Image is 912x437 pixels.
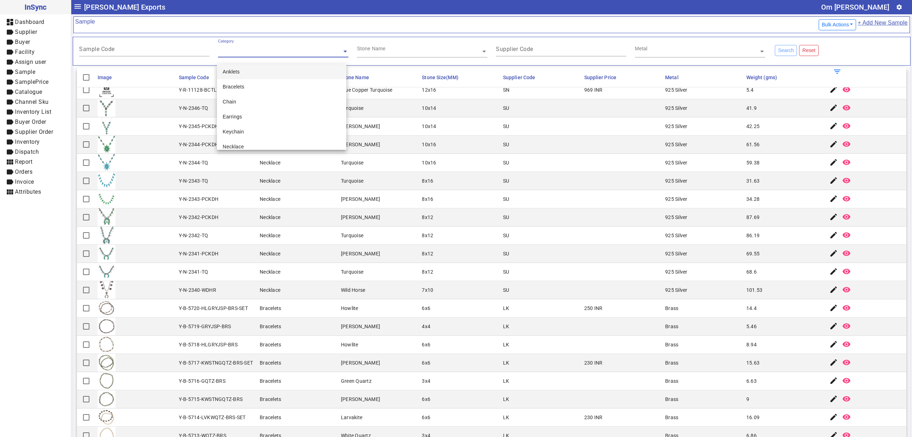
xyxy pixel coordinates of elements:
[842,413,851,421] mat-icon: remove_red_eye
[503,414,509,421] div: LK
[635,45,647,52] div: Metal
[665,232,688,239] div: 925 Silver
[15,78,49,85] span: SamplePrice
[15,108,51,115] span: Inventory List
[341,75,369,80] span: Stone Name
[6,148,14,156] mat-icon: label
[665,359,678,366] div: Brass
[503,377,509,385] div: LK
[260,195,280,203] div: Necklace
[179,359,253,366] div: Y-B-5717-KWSTNGQTZ-BRS-SET
[260,305,281,312] div: Bracelets
[829,140,838,148] mat-icon: edit
[746,141,760,148] div: 61.56
[6,168,14,176] mat-icon: label
[98,136,115,153] img: c4adb8e5-6a7c-4f45-91f3-bd82e4bdf606
[179,414,246,421] div: Y-B-5714-LVKWQTZ-BRS-SET
[422,214,433,221] div: 8x12
[179,305,248,312] div: Y-B-5720-HLGRYJSP-BRS-SET
[746,323,757,330] div: 5.46
[341,105,363,112] div: Turquoise
[842,285,851,294] mat-icon: remove_red_eye
[260,323,281,330] div: Bracelets
[799,45,819,56] button: Reset
[15,98,49,105] span: Channel Sku
[829,85,838,94] mat-icon: edit
[842,376,851,385] mat-icon: remove_red_eye
[6,188,14,196] mat-icon: view_module
[422,86,436,93] div: 12x16
[341,232,363,239] div: Turquoise
[503,214,509,221] div: SU
[260,377,281,385] div: Bracelets
[829,322,838,330] mat-icon: edit
[746,250,760,257] div: 69.55
[496,46,533,52] mat-label: Supplier Code
[6,1,65,13] span: InSync
[179,105,208,112] div: Y-N-2346-TQ
[842,122,851,130] mat-icon: remove_red_eye
[98,408,115,426] img: 23610ef9-a130-4e80-9b17-3d3350c16d7b
[829,122,838,130] mat-icon: edit
[665,286,688,294] div: 925 Silver
[829,249,838,258] mat-icon: edit
[98,299,115,317] img: 65d3b069-250e-4656-bddb-ff1517d91940
[746,396,749,403] div: 9
[503,323,509,330] div: LK
[179,250,219,257] div: Y-N-2341-PCKDH
[218,39,234,44] div: Category
[223,144,244,149] span: Necklace
[829,267,838,276] mat-icon: edit
[6,138,14,146] mat-icon: label
[341,305,358,312] div: Howlite
[746,414,760,421] div: 16.09
[746,159,760,166] div: 59.38
[665,341,678,348] div: Brass
[842,322,851,330] mat-icon: remove_red_eye
[15,88,42,95] span: Catalogue
[341,359,380,366] div: [PERSON_NAME]
[179,141,219,148] div: Y-N-2344-PCKDH
[98,154,115,172] img: 87017c72-c46a-498f-a13c-3a0bfe4ddf6c
[341,268,363,275] div: Turquoise
[422,123,436,130] div: 10x14
[842,304,851,312] mat-icon: remove_red_eye
[665,377,678,385] div: Brass
[829,376,838,385] mat-icon: edit
[15,19,45,25] span: Dashboard
[98,263,115,281] img: 5ec5f69e-0592-4792-8574-1bf2d9f53126
[15,128,53,135] span: Supplier Order
[503,141,509,148] div: SU
[98,172,115,190] img: 09d9a210-98e3-4a16-895b-f9517c9dc4a7
[357,45,385,52] div: Stone Name
[665,105,688,112] div: 925 Silver
[422,268,433,275] div: 8x12
[842,249,851,258] mat-icon: remove_red_eye
[98,75,112,80] span: Image
[98,190,115,208] img: 5637985f-6718-4a6d-8afb-41b22432e8bf
[833,67,841,76] mat-icon: filter_list
[842,140,851,148] mat-icon: remove_red_eye
[665,250,688,257] div: 925 Silver
[341,195,380,203] div: [PERSON_NAME]
[829,194,838,203] mat-icon: edit
[223,114,242,120] span: Earrings
[179,159,208,166] div: Y-N-2344-TQ
[15,59,46,65] span: Assign user
[179,341,238,348] div: Y-B-5718-HLGRYJSP-BRS
[422,105,436,112] div: 10x14
[829,358,838,367] mat-icon: edit
[179,323,231,330] div: Y-B-5719-GRYJSP-BRS
[819,19,856,30] button: Bulk Actions
[6,18,14,26] mat-icon: dashboard
[842,231,851,239] mat-icon: remove_red_eye
[503,359,509,366] div: LK
[503,341,509,348] div: LK
[665,268,688,275] div: 925 Silver
[422,232,433,239] div: 8x12
[422,359,430,366] div: 6x6
[584,359,603,366] div: 230 INR
[665,323,678,330] div: Brass
[6,48,14,56] mat-icon: label
[503,232,509,239] div: SU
